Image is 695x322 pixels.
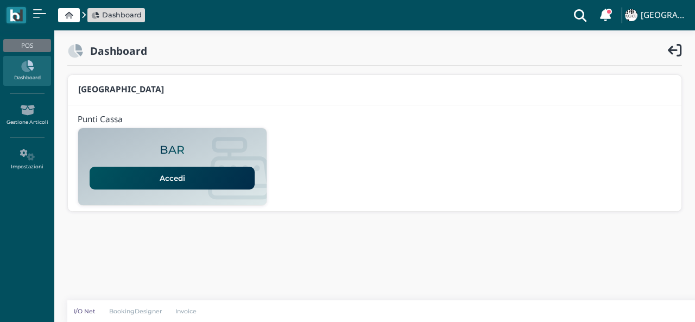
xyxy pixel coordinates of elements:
[623,2,688,28] a: ... [GEOGRAPHIC_DATA]
[78,115,123,124] h4: Punti Cassa
[10,9,22,22] img: logo
[625,9,637,21] img: ...
[83,45,147,56] h2: Dashboard
[160,144,185,156] h2: BAR
[3,56,50,86] a: Dashboard
[102,10,142,20] span: Dashboard
[91,10,142,20] a: Dashboard
[90,167,255,190] a: Accedi
[3,100,50,130] a: Gestione Articoli
[3,144,50,174] a: Impostazioni
[78,84,164,95] b: [GEOGRAPHIC_DATA]
[3,39,50,52] div: POS
[641,11,688,20] h4: [GEOGRAPHIC_DATA]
